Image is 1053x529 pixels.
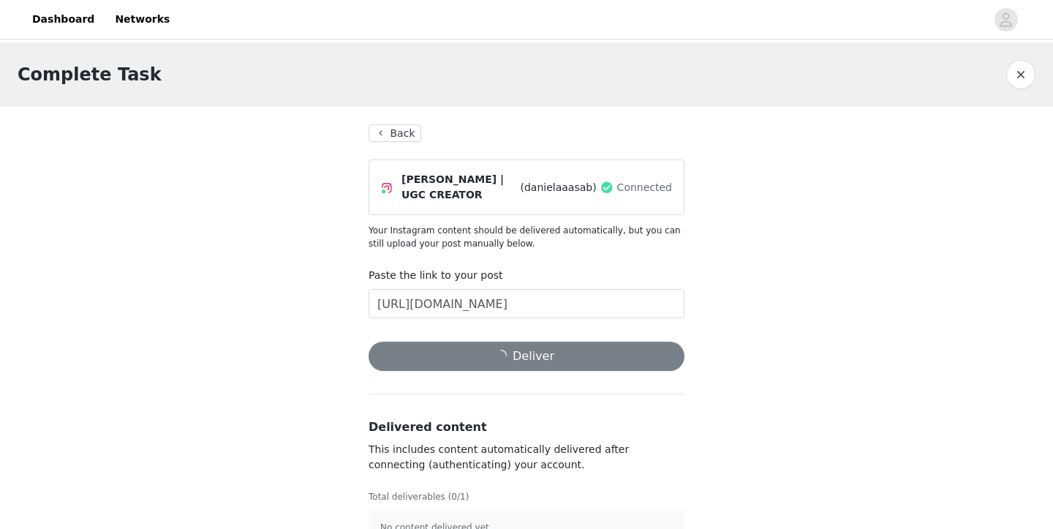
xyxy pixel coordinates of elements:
h3: Delivered content [369,419,684,436]
p: Your Instagram content should be delivered automatically, but you can still upload your post manu... [369,224,684,250]
label: Paste the link to your post [369,269,503,281]
a: Networks [106,3,178,36]
a: Dashboard [23,3,103,36]
img: Instagram Icon [381,182,393,194]
span: This includes content automatically delivered after connecting (authenticating) your account. [369,443,629,470]
span: Connected [617,180,672,195]
span: (danielaaasab) [520,180,596,195]
div: avatar [999,8,1013,31]
span: [PERSON_NAME] | UGC CREATOR [401,172,517,203]
p: Total deliverables (0/1) [369,490,684,503]
input: Paste the link to your content here [369,289,684,318]
h1: Complete Task [18,61,162,88]
button: Back [369,124,421,142]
